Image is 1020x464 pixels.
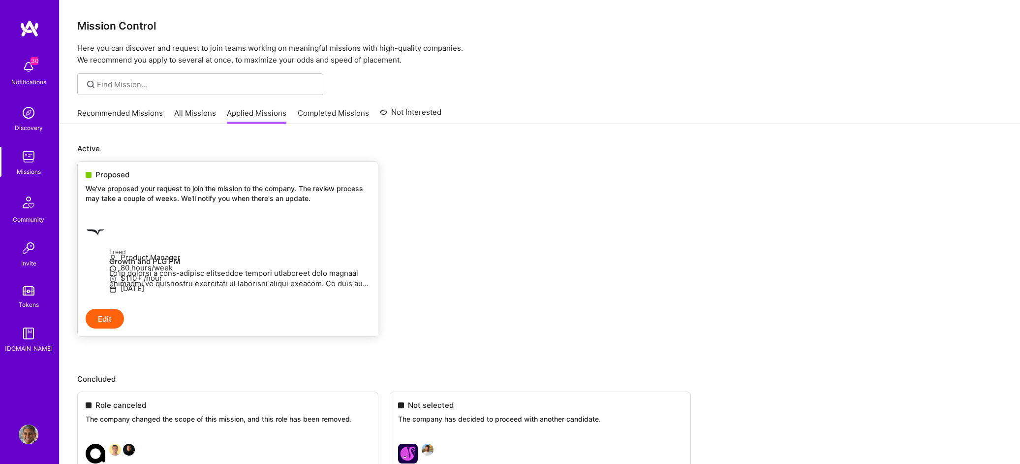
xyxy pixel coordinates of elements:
p: Active [77,143,1002,154]
img: AnyTeam company logo [86,444,105,464]
h3: Mission Control [77,20,1002,32]
div: Tokens [19,299,39,310]
p: [DATE] [109,283,370,294]
img: bell [19,57,38,77]
a: Freed company logoFreedGrowth and PLG PMLo'ip dolorsi a cons-adipisc elitseddoe tempori utlaboree... [78,215,378,309]
div: Invite [21,258,36,268]
a: All Missions [174,108,216,124]
a: Not Interested [380,106,441,124]
img: tokens [23,286,34,296]
div: Notifications [11,77,46,87]
img: James Touhey [123,444,135,456]
img: Community [17,191,40,214]
p: Product Manager [109,252,370,263]
p: The company changed the scope of this mission, and this role has been removed. [86,414,370,424]
button: Edit [86,309,124,329]
div: Community [13,214,44,225]
div: Missions [17,166,41,177]
img: guide book [19,324,38,343]
i: icon MoneyGray [109,275,117,283]
span: 30 [31,57,38,65]
p: 80 hours/week [109,263,370,273]
i: icon Calendar [109,286,117,293]
a: Recommended Missions [77,108,163,124]
p: We've proposed your request to join the mission to the company. The review process may take a cou... [86,184,370,203]
img: teamwork [19,147,38,166]
span: Proposed [95,169,129,180]
p: $110+ /hour [109,273,370,283]
i: icon SearchGrey [85,79,96,90]
i: icon Applicant [109,255,117,262]
input: Find Mission... [97,79,316,90]
img: logo [20,20,39,37]
p: Concluded [77,374,1002,384]
img: User Avatar [19,425,38,444]
p: Here you can discover and request to join teams working on meaningful missions with high-quality ... [77,42,1002,66]
div: [DOMAIN_NAME] [5,343,53,354]
img: Freed company logo [86,223,105,242]
span: Role canceled [95,400,146,410]
a: Applied Missions [227,108,286,124]
img: Invite [19,238,38,258]
i: icon Clock [109,265,117,272]
img: Souvik Basu [109,444,121,456]
img: discovery [19,103,38,123]
div: Discovery [15,123,43,133]
a: Completed Missions [298,108,369,124]
a: User Avatar [16,425,41,444]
